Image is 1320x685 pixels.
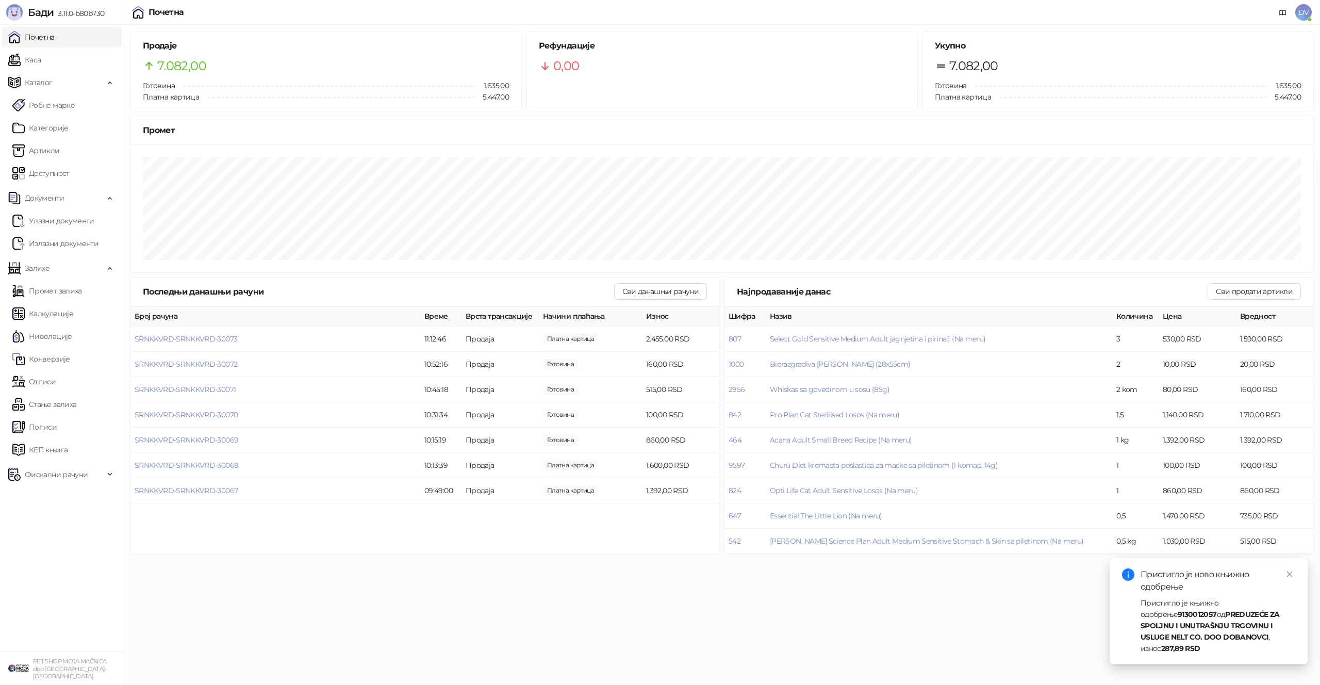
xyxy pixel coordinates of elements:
button: SRNKKVRD-SRNKKVRD-30070 [135,410,238,419]
td: 100,00 RSD [1236,453,1313,478]
span: Каталог [25,72,53,93]
td: Продаја [461,377,539,402]
strong: PREDUZEĆE ZA SPOLJNU I UNUTRAŠNJU TRGOVINU I USLUGE NELT CO. DOO DOBANOVCI [1141,610,1280,642]
a: Отписи [12,371,56,392]
td: 11:12:46 [420,327,461,352]
span: Залихе [25,258,49,279]
th: Врста трансакције [461,306,539,327]
td: 860,00 RSD [642,428,719,453]
td: 1.140,00 RSD [1159,402,1236,428]
span: Фискални рачуни [25,464,88,485]
td: 1 kg [1112,428,1159,453]
td: 1.590,00 RSD [1236,327,1313,352]
span: 7.082,00 [949,56,998,76]
span: 0,00 [553,56,579,76]
button: Acana Adult Small Breed Recipe (Na meru) [770,435,912,445]
button: Biorazgradiva [PERSON_NAME] (28x55cm) [770,360,910,369]
button: SRNKKVRD-SRNKKVRD-30072 [135,360,237,369]
td: Продаја [461,352,539,377]
span: DV [1295,4,1312,21]
button: 807 [729,334,741,344]
td: Продаја [461,327,539,352]
span: 5.447,00 [1267,91,1301,103]
span: 160,00 [543,358,578,370]
td: 2 kom [1112,377,1159,402]
span: 7.082,00 [157,56,206,76]
td: 515,00 RSD [642,377,719,402]
button: 542 [729,536,740,546]
td: 3 [1112,327,1159,352]
td: 10:31:34 [420,402,461,428]
td: Продаја [461,453,539,478]
td: 860,00 RSD [1236,478,1313,503]
div: Пристигло је ново књижно одобрење [1141,568,1295,593]
th: Број рачуна [130,306,420,327]
button: SRNKKVRD-SRNKKVRD-30067 [135,486,238,495]
a: Пописи [12,417,57,437]
span: Платна картица [935,92,991,102]
th: Вредност [1236,306,1313,327]
button: Select Gold Sensitive Medium Adult jagnjetina i pirinač (Na meru) [770,334,985,344]
td: 1.392,00 RSD [1236,428,1313,453]
button: SRNKKVRD-SRNKKVRD-30071 [135,385,236,394]
span: 3.11.0-b80b730 [54,9,104,18]
td: Продаја [461,402,539,428]
a: Документација [1275,4,1291,21]
button: Сви продати артикли [1208,283,1301,300]
td: Продаја [461,428,539,453]
span: Готовина [935,81,967,90]
a: Промет залиха [12,281,82,301]
span: Essential The Little Lion (Na meru) [770,511,882,520]
td: 20,00 RSD [1236,352,1313,377]
td: 10:15:19 [420,428,461,453]
a: Ulazni dokumentiУлазни документи [12,210,94,231]
button: Pro Plan Cat Sterilised Losos (Na meru) [770,410,899,419]
span: Готовина [143,81,175,90]
a: Доступност [12,163,70,184]
td: 735,00 RSD [1236,503,1313,529]
th: Назив [766,306,1112,327]
button: 824 [729,486,741,495]
td: 100,00 RSD [642,402,719,428]
h5: Укупно [935,40,1301,52]
div: Промет [143,124,1301,137]
span: 2.455,00 [543,333,598,345]
td: 1,5 [1112,402,1159,428]
button: SRNKKVRD-SRNKKVRD-30068 [135,461,238,470]
td: 1.470,00 RSD [1159,503,1236,529]
a: Калкулације [12,303,73,324]
button: Сви данашњи рачуни [614,283,707,300]
div: Пристигло је књижно одобрење од , износ [1141,597,1295,654]
td: 1.600,00 RSD [642,453,719,478]
button: [PERSON_NAME] Science Plan Adult Medium Sensitive Stomach & Skin sa piletinom (Na meru) [770,536,1083,546]
td: 160,00 RSD [642,352,719,377]
td: 860,00 RSD [1159,478,1236,503]
a: Стање залиха [12,394,76,415]
small: PET SHOP MOJA MAČKICA doo [GEOGRAPHIC_DATA]-[GEOGRAPHIC_DATA] [33,658,107,680]
a: КЕП књига [12,439,68,460]
span: 5.447,00 [475,91,509,103]
span: 1.000,00 [543,384,578,395]
button: Churu Diet kremasta poslastica za mačke sa piletinom (1 komad, 14g) [770,461,998,470]
a: Каса [8,50,41,70]
td: 515,00 RSD [1236,529,1313,554]
strong: 9130012057 [1178,610,1217,619]
th: Количина [1112,306,1159,327]
span: Бади [28,6,54,19]
span: close [1286,570,1293,578]
span: 1.600,00 [543,460,598,471]
button: 2956 [729,385,745,394]
a: Категорије [12,118,69,138]
td: 10:13:39 [420,453,461,478]
span: 1.635,00 [476,80,509,91]
th: Износ [642,306,719,327]
a: Close [1284,568,1295,580]
td: 1.392,00 RSD [1159,428,1236,453]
